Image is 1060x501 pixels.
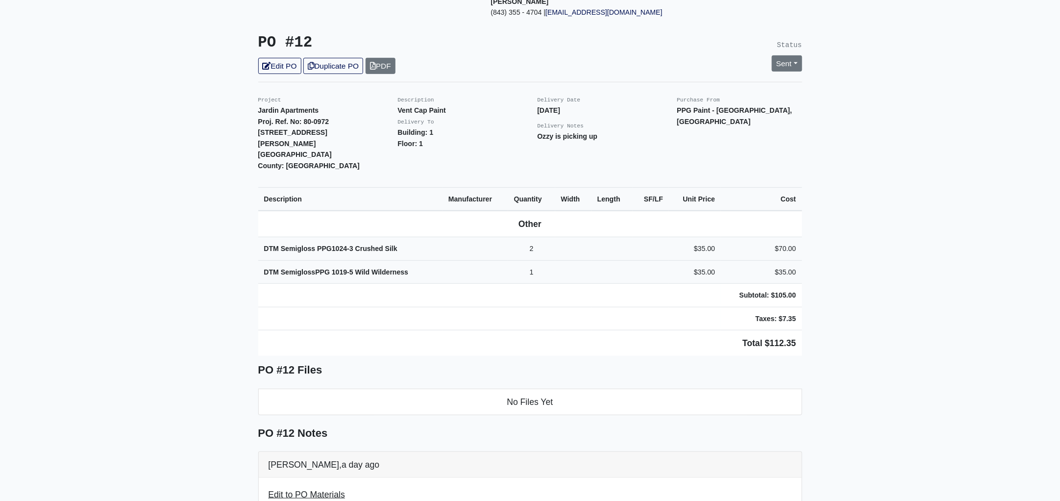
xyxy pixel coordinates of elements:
h5: PO #12 Notes [258,427,802,440]
a: Edit PO [258,58,301,74]
strong: [DATE] [538,106,561,114]
td: Total $112.35 [258,330,802,356]
strong: Proj. Ref. No: 80-0972 [258,118,329,125]
strong: DTM SemiglossPPG 1019-5 Wild Wilderness [264,268,409,276]
th: Length [592,187,633,211]
p: PPG Paint - [GEOGRAPHIC_DATA], [GEOGRAPHIC_DATA] [677,105,802,127]
th: Unit Price [669,187,721,211]
a: Duplicate PO [303,58,363,74]
th: Quantity [508,187,555,211]
strong: Vent Cap Paint [398,106,446,114]
strong: Jardin Apartments [258,106,319,114]
b: Other [518,219,542,229]
td: 2 [508,237,555,261]
p: (843) 355 - 4704 | [491,7,709,18]
strong: [GEOGRAPHIC_DATA] [258,150,332,158]
td: Taxes: $7.35 [721,307,802,330]
strong: Floor: 1 [398,140,423,148]
small: Delivery Notes [538,123,584,129]
th: Description [258,187,443,211]
span: Edit to PO Materials [269,490,345,500]
small: Delivery To [398,119,434,125]
h3: PO #12 [258,34,523,52]
th: SF/LF [633,187,669,211]
span: a day ago [342,460,379,470]
small: Delivery Date [538,97,581,103]
th: Cost [721,187,802,211]
strong: County: [GEOGRAPHIC_DATA] [258,162,360,170]
small: Status [777,41,802,49]
strong: [STREET_ADDRESS][PERSON_NAME] [258,128,328,148]
a: Sent [772,55,802,72]
small: Description [398,97,434,103]
small: Purchase From [677,97,720,103]
td: 1 [508,260,555,284]
th: Manufacturer [443,187,508,211]
a: PDF [366,58,395,74]
td: Subtotal: $105.00 [721,284,802,307]
a: [EMAIL_ADDRESS][DOMAIN_NAME] [545,8,663,16]
div: [PERSON_NAME], [259,452,802,478]
td: $35.00 [669,260,721,284]
strong: DTM Semigloss PPG1024-3 Crushed Silk [264,245,397,252]
td: $70.00 [721,237,802,261]
small: Project [258,97,281,103]
td: $35.00 [721,260,802,284]
strong: Building: 1 [398,128,434,136]
strong: Ozzy is picking up [538,132,598,140]
h5: PO #12 Files [258,364,802,376]
td: $35.00 [669,237,721,261]
th: Width [555,187,592,211]
li: No Files Yet [258,389,802,415]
